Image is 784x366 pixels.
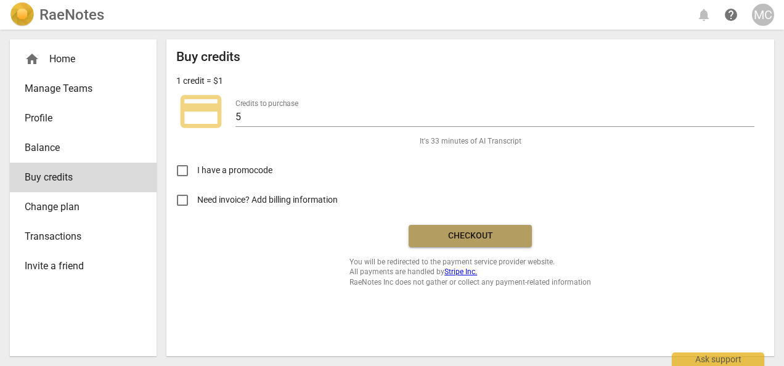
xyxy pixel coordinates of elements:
[197,193,340,206] span: Need invoice? Add billing information
[25,229,132,244] span: Transactions
[10,44,157,74] div: Home
[10,133,157,163] a: Balance
[724,7,738,22] span: help
[25,140,132,155] span: Balance
[25,259,132,274] span: Invite a friend
[10,74,157,104] a: Manage Teams
[10,222,157,251] a: Transactions
[409,225,532,247] button: Checkout
[197,164,272,177] span: I have a promocode
[25,111,132,126] span: Profile
[349,257,591,288] span: You will be redirected to the payment service provider website. All payments are handled by RaeNo...
[176,87,226,136] span: credit_card
[235,100,298,107] label: Credits to purchase
[10,2,104,27] a: LogoRaeNotes
[444,267,477,276] a: Stripe Inc.
[672,352,764,366] div: Ask support
[176,49,240,65] h2: Buy credits
[10,192,157,222] a: Change plan
[25,81,132,96] span: Manage Teams
[25,52,39,67] span: home
[25,170,132,185] span: Buy credits
[25,52,132,67] div: Home
[720,4,742,26] a: Help
[10,104,157,133] a: Profile
[25,200,132,214] span: Change plan
[10,163,157,192] a: Buy credits
[10,251,157,281] a: Invite a friend
[176,75,223,87] p: 1 credit = $1
[10,2,35,27] img: Logo
[752,4,774,26] button: MC
[39,6,104,23] h2: RaeNotes
[420,136,521,147] span: It's 33 minutes of AI Transcript
[419,230,522,242] span: Checkout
